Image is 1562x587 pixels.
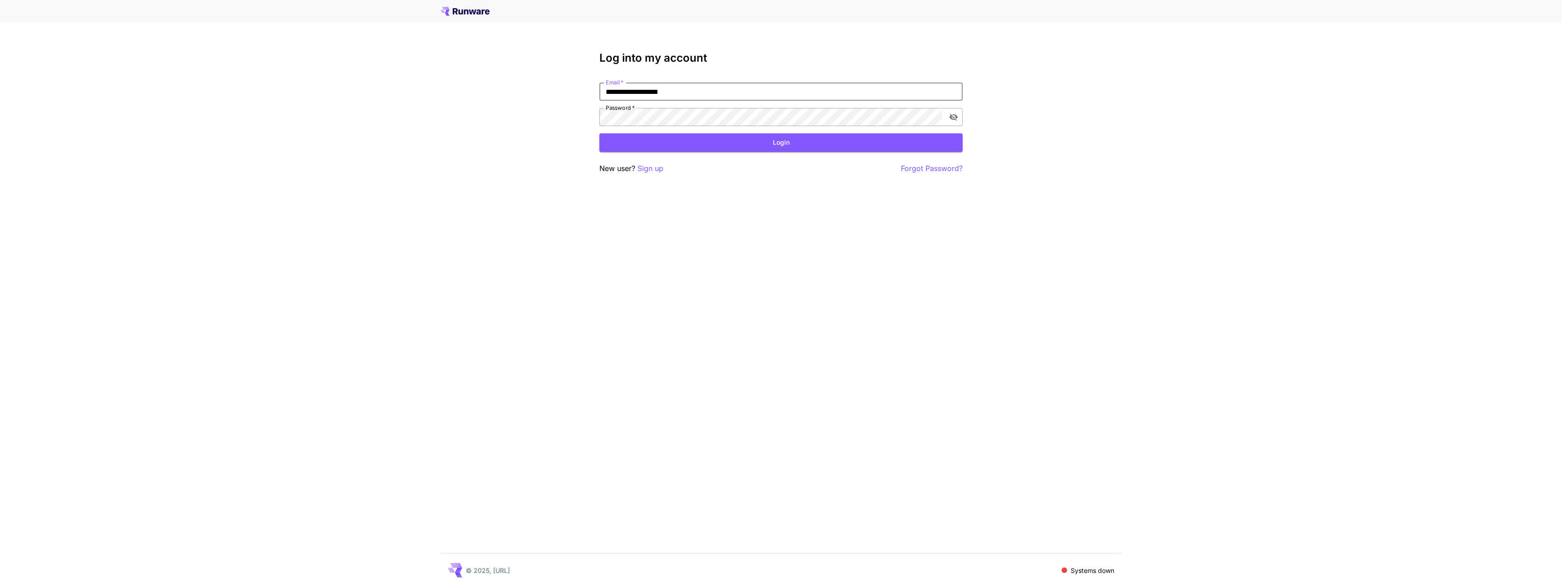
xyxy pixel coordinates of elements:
button: Login [599,133,963,152]
p: Systems down [1071,566,1114,575]
button: toggle password visibility [945,109,962,125]
label: Email [606,78,623,86]
p: © 2025, [URL] [466,566,510,575]
p: New user? [599,163,663,174]
h3: Log into my account [599,52,963,64]
button: Forgot Password? [901,163,963,174]
button: Sign up [638,163,663,174]
label: Password [606,104,635,112]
